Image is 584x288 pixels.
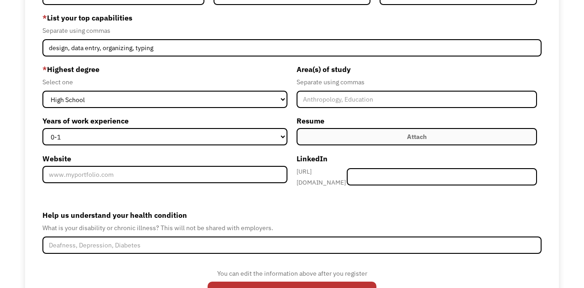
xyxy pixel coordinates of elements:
[42,10,541,25] label: List your top capabilities
[42,77,287,87] div: Select one
[42,113,287,128] label: Years of work experience
[42,208,541,222] label: Help us understand your health condition
[297,62,537,77] label: Area(s) of study
[297,91,537,108] input: Anthropology, Education
[42,25,541,36] div: Separate using commas
[297,128,537,145] label: Attach
[42,62,287,77] label: Highest degree
[297,77,537,87] div: Separate using commas
[42,151,287,166] label: Website
[297,113,537,128] label: Resume
[42,166,287,183] input: www.myportfolio.com
[42,39,541,57] input: Videography, photography, accounting
[208,268,376,279] div: You can edit the information above after you register
[42,237,541,254] input: Deafness, Depression, Diabetes
[407,131,427,142] div: Attach
[42,222,541,233] div: What is your disability or chronic illness? This will not be shared with employers.
[297,166,347,188] div: [URL][DOMAIN_NAME]
[297,151,537,166] label: LinkedIn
